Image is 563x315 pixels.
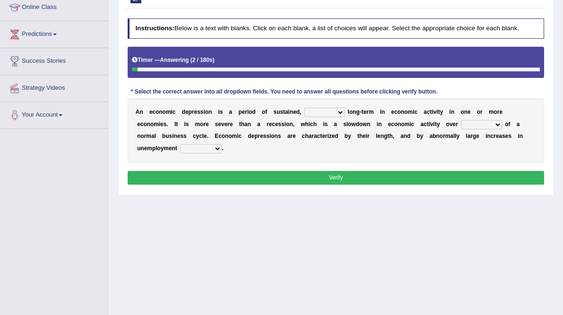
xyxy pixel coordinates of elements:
b: n [290,109,293,115]
b: t [387,133,389,139]
b: e [251,133,255,139]
b: m [146,133,151,139]
b: r [267,121,269,128]
b: p [152,145,156,152]
b: ( [191,57,192,63]
b: t [438,109,440,115]
b: r [203,121,206,128]
b: n [172,145,175,152]
b: r [245,109,247,115]
b: y [437,121,440,128]
b: s [266,133,269,139]
b: o [505,121,508,128]
b: r [258,133,260,139]
div: * Select the correct answer into all dropdown fields. You need to answer all questions before cli... [128,88,441,96]
b: g [384,133,387,139]
b: c [394,109,398,115]
b: s [164,121,167,128]
b: s [186,121,189,128]
b: e [206,121,209,128]
b: n [174,133,177,139]
b: n [464,109,468,115]
b: n [381,133,384,139]
b: a [314,133,317,139]
b: e [242,109,245,115]
b: m [405,121,410,128]
b: w [351,121,355,128]
b: r [497,109,500,115]
b: n [275,133,278,139]
b: i [380,109,381,115]
b: a [499,133,502,139]
b: p [254,133,258,139]
b: i [247,109,249,115]
b: e [293,133,296,139]
b: o [249,109,252,115]
b: w [301,121,305,128]
b: s [508,133,511,139]
b: e [230,121,233,128]
b: a [400,133,404,139]
b: e [144,145,147,152]
b: r [494,133,496,139]
b: o [163,109,166,115]
b: c [218,133,222,139]
b: l [453,133,455,139]
b: o [404,109,407,115]
b: e [194,109,197,115]
b: o [156,109,159,115]
b: o [140,133,144,139]
b: n [381,109,385,115]
b: e [185,109,189,115]
b: 2 / 180s [192,57,213,63]
b: c [411,121,415,128]
b: y [348,133,351,139]
b: e [204,133,207,139]
b: y [457,133,460,139]
b: e [275,121,278,128]
b: d [248,133,251,139]
b: y [420,133,424,139]
b: u [137,145,140,152]
b: a [257,121,260,128]
b: t [435,121,437,128]
b: m [408,109,413,115]
b: s [278,133,281,139]
b: z [329,133,332,139]
h4: Below is a text with blanks. Click on each blank, a list of choices will appear. Select the appro... [128,18,545,38]
b: l [348,109,349,115]
b: i [436,109,438,115]
b: i [433,121,435,128]
b: o [348,121,351,128]
b: , [393,133,394,139]
b: e [160,121,164,128]
b: y [196,133,199,139]
b: n [451,109,454,115]
b: o [398,109,401,115]
b: g [356,109,359,115]
b: i [171,109,173,115]
b: o [205,109,208,115]
b: s [263,133,267,139]
b: f [508,121,510,128]
b: o [228,133,232,139]
b: l [346,121,348,128]
b: i [429,121,430,128]
b: e [293,109,296,115]
a: Success Stories [0,48,108,72]
b: h [305,121,308,128]
b: o [359,121,363,128]
b: s [280,109,283,115]
b: r [443,133,445,139]
b: c [140,121,144,128]
b: r [192,109,194,115]
b: s [197,109,200,115]
b: b [162,133,165,139]
b: I [174,121,176,128]
b: i [323,121,324,128]
b: t [320,133,322,139]
b: e [177,133,181,139]
b: d [296,109,300,115]
b: n [140,145,144,152]
b: n [401,109,404,115]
